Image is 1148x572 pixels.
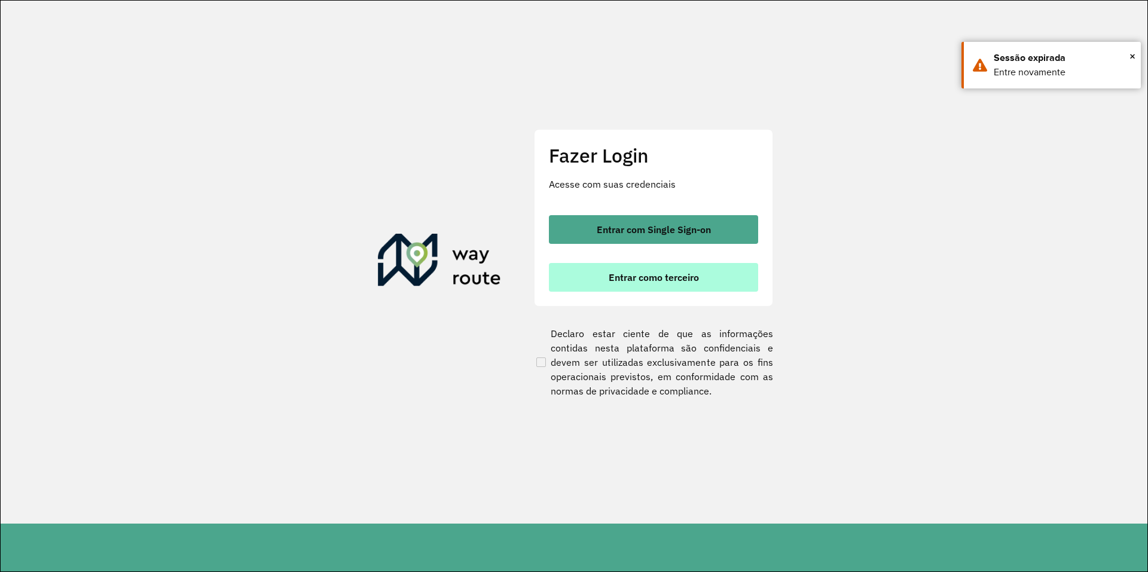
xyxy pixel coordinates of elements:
label: Declaro estar ciente de que as informações contidas nesta plataforma são confidenciais e devem se... [534,326,773,398]
button: Close [1129,47,1135,65]
span: Entrar como terceiro [609,273,699,282]
div: Entre novamente [994,65,1132,79]
h2: Fazer Login [549,144,758,167]
button: button [549,263,758,292]
img: Roteirizador AmbevTech [378,234,501,291]
span: × [1129,47,1135,65]
button: button [549,215,758,244]
p: Acesse com suas credenciais [549,177,758,191]
span: Entrar com Single Sign-on [597,225,711,234]
div: Sessão expirada [994,51,1132,65]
